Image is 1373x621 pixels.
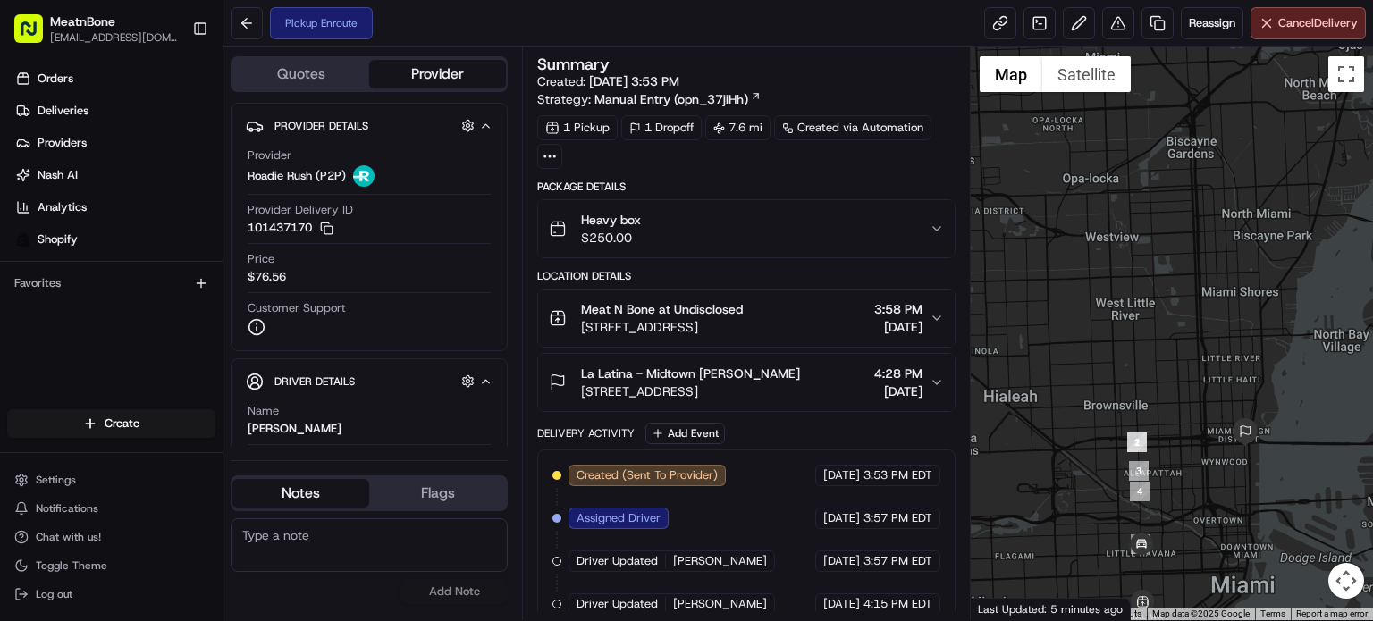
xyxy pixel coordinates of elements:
[248,300,346,316] span: Customer Support
[581,318,743,336] span: [STREET_ADDRESS]
[1127,432,1147,452] div: 2
[248,168,346,184] span: Roadie Rush (P2P)
[1152,608,1250,618] span: Map data ©2025 Google
[589,73,679,89] span: [DATE] 3:53 PM
[538,354,955,411] button: La Latina - Midtown [PERSON_NAME][STREET_ADDRESS]4:28 PM[DATE]
[874,382,922,400] span: [DATE]
[594,90,762,108] a: Manual Entry (opn_37jiHh)
[975,597,1034,620] a: Open this area in Google Maps (opens a new window)
[369,479,506,508] button: Flags
[7,129,223,157] a: Providers
[537,180,956,194] div: Package Details
[1189,15,1235,31] span: Reassign
[537,72,679,90] span: Created:
[863,510,932,526] span: 3:57 PM EDT
[246,366,493,396] button: Driver Details
[863,553,932,569] span: 3:57 PM EDT
[369,60,506,88] button: Provider
[16,232,30,247] img: Shopify logo
[874,300,922,318] span: 3:58 PM
[577,553,658,569] span: Driver Updated
[577,510,661,526] span: Assigned Driver
[36,587,72,601] span: Log out
[581,300,743,318] span: Meat N Bone at Undisclosed
[537,426,635,441] div: Delivery Activity
[7,582,215,607] button: Log out
[577,467,718,483] span: Created (Sent To Provider)
[248,220,333,236] button: 101437170
[36,501,98,516] span: Notifications
[538,200,955,257] button: Heavy box$250.00
[7,161,223,189] a: Nash AI
[874,365,922,382] span: 4:28 PM
[581,229,641,247] span: $250.00
[248,147,291,164] span: Provider
[7,7,185,50] button: MeatnBone[EMAIL_ADDRESS][DOMAIN_NAME]
[7,97,223,125] a: Deliveries
[7,524,215,550] button: Chat with us!
[50,30,178,45] button: [EMAIL_ADDRESS][DOMAIN_NAME]
[246,111,493,140] button: Provider Details
[863,596,932,612] span: 4:15 PM EDT
[38,103,88,119] span: Deliveries
[537,115,618,140] div: 1 Pickup
[7,193,223,222] a: Analytics
[594,90,748,108] span: Manual Entry (opn_37jiHh)
[980,56,1042,92] button: Show street map
[248,269,286,285] span: $76.56
[1251,7,1366,39] button: CancelDelivery
[1278,15,1358,31] span: Cancel Delivery
[1328,563,1364,599] button: Map camera controls
[863,467,932,483] span: 3:53 PM EDT
[38,71,73,87] span: Orders
[36,473,76,487] span: Settings
[1130,482,1150,501] div: 4
[7,225,223,254] a: Shopify
[823,596,860,612] span: [DATE]
[621,115,702,140] div: 1 Dropoff
[971,598,1131,620] div: Last Updated: 5 minutes ago
[823,467,860,483] span: [DATE]
[577,596,658,612] span: Driver Updated
[248,421,341,437] div: [PERSON_NAME]
[823,510,860,526] span: [DATE]
[673,596,767,612] span: [PERSON_NAME]
[1296,608,1368,618] a: Report a map error
[38,167,78,183] span: Nash AI
[537,90,762,108] div: Strategy:
[537,269,956,283] div: Location Details
[232,60,369,88] button: Quotes
[232,479,369,508] button: Notes
[248,403,279,419] span: Name
[7,553,215,578] button: Toggle Theme
[274,119,368,133] span: Provider Details
[538,290,955,347] button: Meat N Bone at Undisclosed[STREET_ADDRESS]3:58 PM[DATE]
[823,553,860,569] span: [DATE]
[353,165,375,187] img: roadie-logo-v2.jpg
[36,530,101,544] span: Chat with us!
[645,423,725,444] button: Add Event
[673,553,767,569] span: [PERSON_NAME]
[7,496,215,521] button: Notifications
[7,409,215,438] button: Create
[874,318,922,336] span: [DATE]
[50,13,115,30] span: MeatnBone
[1129,461,1149,481] div: 3
[774,115,931,140] a: Created via Automation
[274,374,355,389] span: Driver Details
[248,251,274,267] span: Price
[975,597,1034,620] img: Google
[1042,56,1131,92] button: Show satellite imagery
[105,415,139,432] span: Create
[38,199,87,215] span: Analytics
[1260,608,1285,618] a: Terms
[581,382,800,400] span: [STREET_ADDRESS]
[7,467,215,492] button: Settings
[1181,7,1243,39] button: Reassign
[7,269,215,298] div: Favorites
[537,56,610,72] h3: Summary
[36,558,107,573] span: Toggle Theme
[38,231,78,248] span: Shopify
